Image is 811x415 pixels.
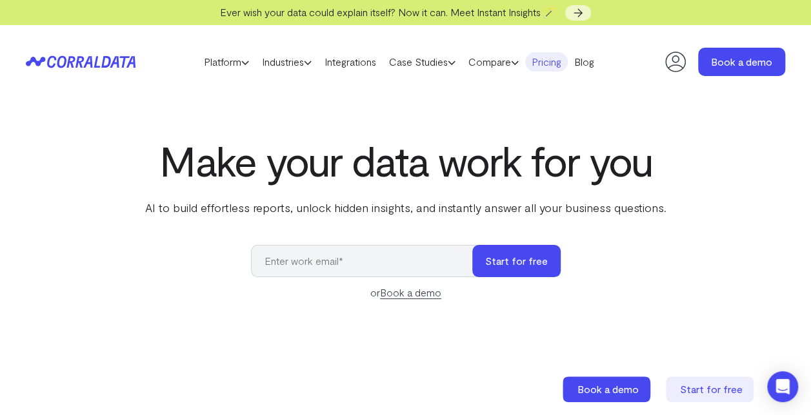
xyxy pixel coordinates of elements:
[251,245,485,277] input: Enter work email*
[197,52,255,72] a: Platform
[383,52,462,72] a: Case Studies
[767,371,798,402] div: Open Intercom Messenger
[462,52,525,72] a: Compare
[568,52,601,72] a: Blog
[563,376,653,402] a: Book a demo
[143,199,669,216] p: AI to build effortless reports, unlock hidden insights, and instantly answer all your business qu...
[472,245,561,277] button: Start for free
[220,6,556,18] span: Ever wish your data could explain itself? Now it can. Meet Instant Insights 🪄
[251,285,561,300] div: or
[380,286,441,299] a: Book a demo
[525,52,568,72] a: Pricing
[666,376,756,402] a: Start for free
[255,52,318,72] a: Industries
[143,137,669,184] h1: Make your data work for you
[577,383,639,395] span: Book a demo
[680,383,743,395] span: Start for free
[318,52,383,72] a: Integrations
[698,48,785,76] a: Book a demo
